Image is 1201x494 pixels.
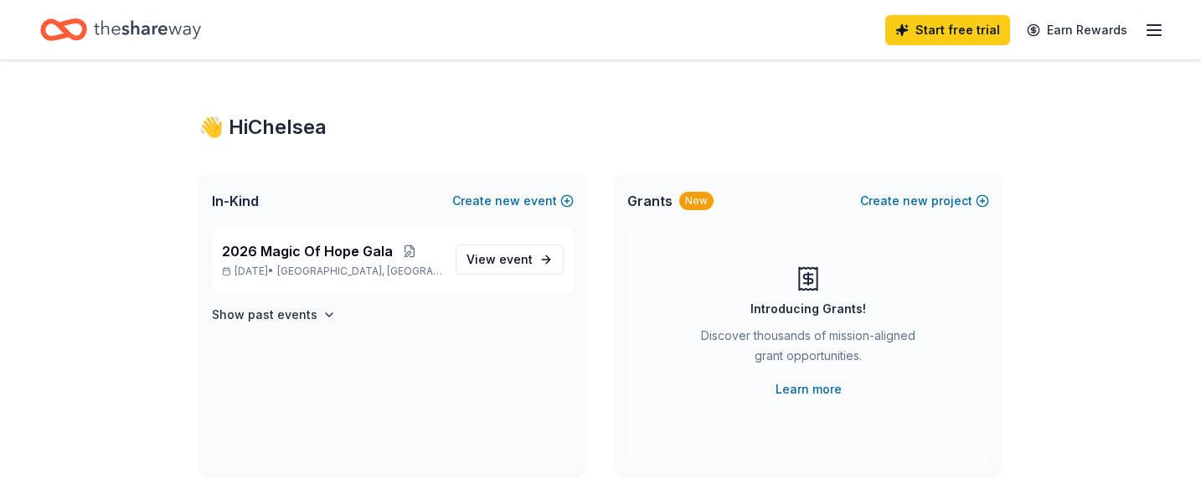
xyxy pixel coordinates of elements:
a: Earn Rewards [1017,15,1137,45]
a: Start free trial [885,15,1010,45]
a: Learn more [776,379,842,399]
div: 👋 Hi Chelsea [198,114,1003,141]
div: Introducing Grants! [750,299,866,319]
button: Createnewproject [860,191,989,211]
span: In-Kind [212,191,259,211]
span: View [466,250,533,270]
button: Createnewevent [452,191,574,211]
div: New [679,192,714,210]
h4: Show past events [212,305,317,325]
span: event [499,252,533,266]
a: View event [456,244,564,275]
div: Discover thousands of mission-aligned grant opportunities. [694,326,922,373]
span: 2026 Magic Of Hope Gala [222,241,393,261]
span: new [495,191,520,211]
span: [GEOGRAPHIC_DATA], [GEOGRAPHIC_DATA] [277,265,442,278]
span: new [903,191,928,211]
a: Home [40,10,201,49]
span: Grants [627,191,673,211]
button: Show past events [212,305,336,325]
p: [DATE] • [222,265,442,278]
